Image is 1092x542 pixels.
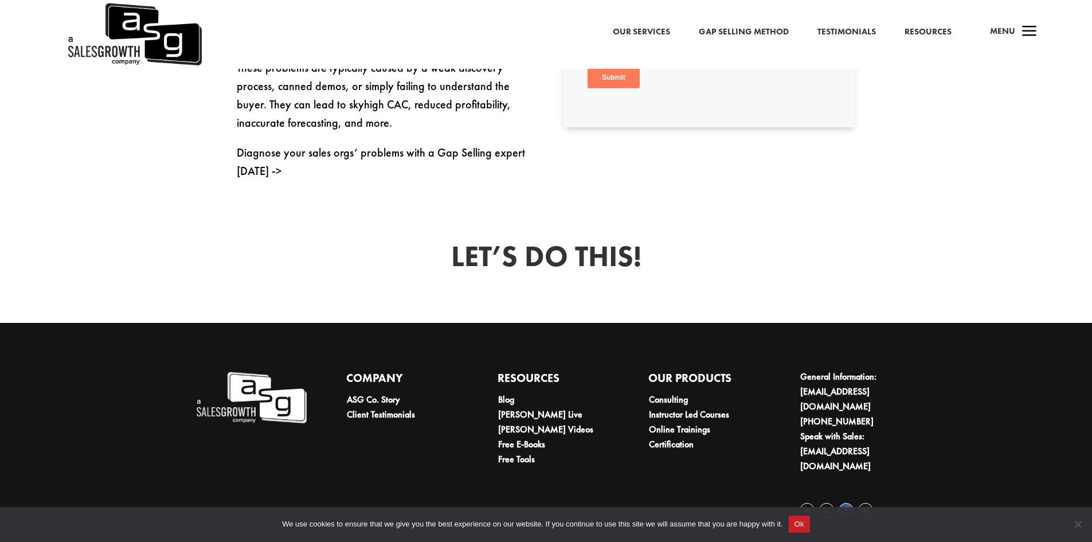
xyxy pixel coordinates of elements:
a: Our Services [613,25,670,40]
a: Online Trainings [649,423,710,435]
a: [EMAIL_ADDRESS][DOMAIN_NAME] [800,445,871,472]
a: Instructor Led Courses [649,408,729,420]
span: Diagnose your sales orgs’ problems with a Gap Selling expert [DATE] -> [237,145,525,178]
a: Client Testimonials [347,408,415,420]
a: [PERSON_NAME] Videos [498,423,593,435]
span: These problems are typically caused by a weak discovery process, canned demos, or simply failing ... [237,60,511,130]
img: A Sales Growth Company [195,369,307,426]
a: Free E-Books [498,438,545,450]
a: [EMAIL_ADDRESS][DOMAIN_NAME] [800,385,871,412]
button: Ok [789,516,810,533]
a: Testimonials [817,25,876,40]
li: General Information: [800,369,911,414]
a: Certification [649,438,694,450]
h3: Let’s Do This! [237,242,856,276]
h4: Our Products [648,369,760,392]
a: [PERSON_NAME] Live [498,408,582,420]
a: Follow on Facebook [839,503,854,518]
a: [PHONE_NUMBER] [800,415,874,427]
a: Follow on X [819,503,834,518]
li: Speak with Sales: [800,429,911,474]
span: We use cookies to ensure that we give you the best experience on our website. If you continue to ... [282,518,782,530]
span: Menu [990,25,1015,37]
a: Free Tools [498,453,535,465]
a: Gap Selling Method [699,25,789,40]
a: ASG Co. Story [347,393,400,405]
a: Follow on Instagram [858,503,873,518]
span: a [1018,21,1041,44]
h4: Company [346,369,458,392]
a: Consulting [649,393,688,405]
h4: Resources [498,369,609,392]
a: Resources [905,25,952,40]
a: Blog [498,393,514,405]
span: No [1072,518,1083,530]
a: Follow on LinkedIn [800,503,815,518]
